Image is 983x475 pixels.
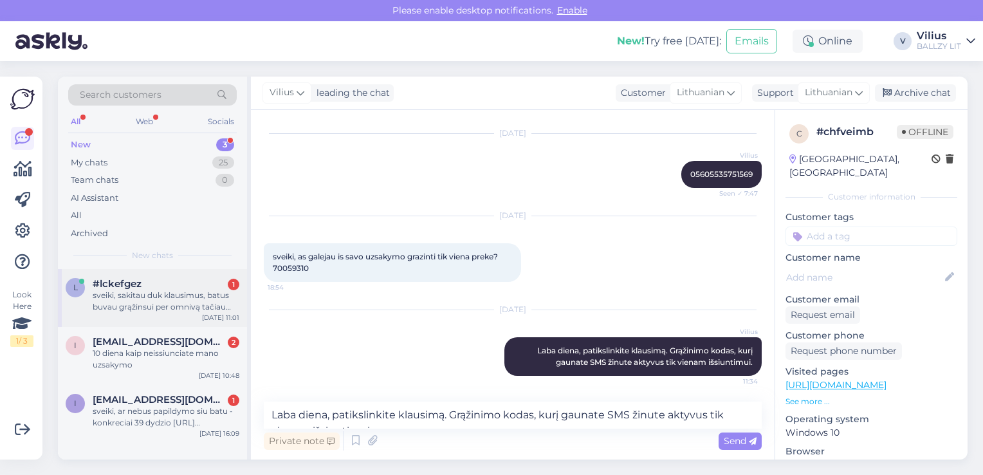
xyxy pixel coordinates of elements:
p: Customer email [785,293,957,306]
div: Look Here [10,289,33,347]
div: Customer [616,86,666,100]
span: #lckefgez [93,278,142,290]
p: Customer phone [785,329,957,342]
div: sveiki, ar nebus papildymo siu batu - konkreciai 39 dydzio [URL][DOMAIN_NAME] [93,405,239,429]
div: 1 [228,279,239,290]
p: Visited pages [785,365,957,378]
p: Browser [785,445,957,458]
div: sveiki, sakitau duk klausimus, batus buvau grąžinsui per omnivą tačiau ballzy svetainje nerandu g... [93,290,239,313]
p: See more ... [785,396,957,407]
div: leading the chat [311,86,390,100]
div: Archived [71,227,108,240]
div: Customer information [785,191,957,203]
span: Vilius [710,327,758,337]
div: Archive chat [875,84,956,102]
div: Vilius [917,31,961,41]
span: Offline [897,125,953,139]
p: Operating system [785,413,957,426]
div: Try free [DATE]: [617,33,721,49]
div: [DATE] 16:09 [199,429,239,438]
p: Customer tags [785,210,957,224]
span: Vilius [270,86,294,100]
div: AI Assistant [71,192,118,205]
b: New! [617,35,645,47]
span: 11:34 [710,377,758,386]
div: All [68,113,83,130]
div: 3 [216,138,234,151]
div: Team chats [71,174,118,187]
div: All [71,209,82,222]
span: 18:54 [268,283,316,292]
a: ViliusBALLZY LIT [917,31,975,51]
span: 05605535751569 [690,169,753,179]
div: New [71,138,91,151]
div: 25 [212,156,234,169]
div: 10 diena kaip neissiunciate mano uzsakymo [93,348,239,371]
div: Online [793,30,863,53]
span: Lithuanian [805,86,852,100]
div: Request email [785,306,860,324]
span: l [73,283,78,292]
p: Firefox 141.0 [785,458,957,472]
input: Add a tag [785,227,957,246]
div: [DATE] [264,127,762,139]
p: Windows 10 [785,426,957,440]
span: sveiki, as galejau is savo uzsakymo grazinti tik viena preke? 70059310 [273,252,500,273]
div: [GEOGRAPHIC_DATA], [GEOGRAPHIC_DATA] [789,153,932,180]
div: 1 / 3 [10,335,33,347]
span: Lithuanian [677,86,724,100]
div: 2 [228,337,239,348]
span: ignasgiedraitis7@gmail.com [93,336,226,348]
div: Socials [205,113,237,130]
div: # chfveimb [816,124,897,140]
div: Web [133,113,156,130]
span: i [74,398,77,408]
div: [DATE] [264,304,762,315]
a: [URL][DOMAIN_NAME] [785,379,887,391]
p: Customer name [785,251,957,265]
input: Add name [786,270,942,284]
div: Support [752,86,794,100]
span: Search customers [80,88,161,102]
div: BALLZY LIT [917,41,961,51]
div: [DATE] [264,210,762,221]
span: Enable [553,5,591,16]
span: Send [724,435,757,447]
button: Emails [726,29,777,53]
span: New chats [132,250,173,261]
span: Laba diena, patikslinkite klausimą. Grąžinimo kodas, kurį gaunate SMS žinute aktyvus tik vienam i... [537,346,755,367]
span: i [74,340,77,350]
span: c [796,129,802,138]
div: My chats [71,156,107,169]
div: 1 [228,395,239,406]
div: 0 [216,174,234,187]
span: ieva.gliaudele@gmail.com [93,394,226,405]
div: V [894,32,912,50]
div: Private note [264,433,340,450]
img: Askly Logo [10,87,35,111]
div: [DATE] 11:01 [202,313,239,322]
div: Request phone number [785,342,902,360]
span: Vilius [710,151,758,160]
span: Seen ✓ 7:47 [710,189,758,198]
div: [DATE] 10:48 [199,371,239,380]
